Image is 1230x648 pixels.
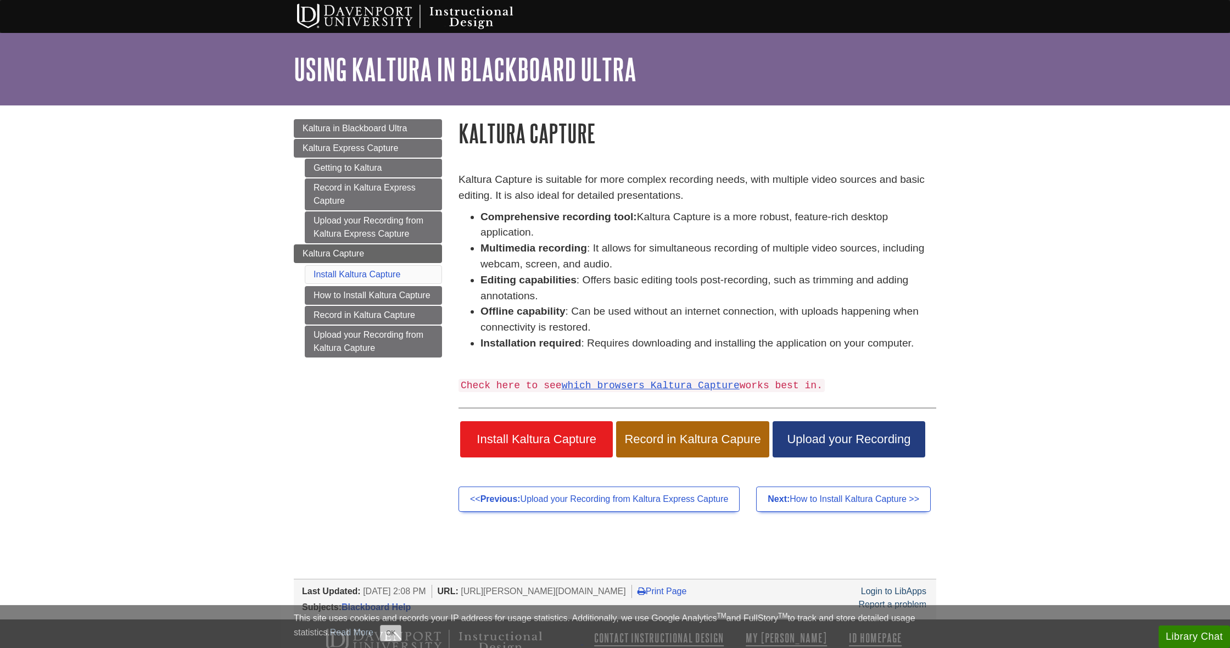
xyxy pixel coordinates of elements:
[294,119,442,138] a: Kaltura in Blackboard Ultra
[624,432,761,446] span: Record in Kaltura Capure
[460,421,613,457] a: Install Kaltura Capture
[1159,625,1230,648] button: Library Chat
[459,379,825,392] code: Check here to see works best in.
[330,628,373,637] a: Read More
[363,586,426,596] span: [DATE] 2:08 PM
[468,432,605,446] span: Install Kaltura Capture
[480,337,581,349] strong: Installation required
[616,421,769,457] a: Record in Kaltura Capure
[480,305,566,317] strong: Offline capability
[305,211,442,243] a: Upload your Recording from Kaltura Express Capture
[294,139,442,158] a: Kaltura Express Capture
[303,124,407,133] span: Kaltura in Blackboard Ultra
[773,421,925,457] a: Upload your Recording
[294,52,636,86] a: Using Kaltura in Blackboard Ultra
[778,612,787,619] sup: TM
[305,326,442,357] a: Upload your Recording from Kaltura Capture
[302,602,342,612] span: Subjects:
[717,612,726,619] sup: TM
[438,586,459,596] span: URL:
[562,380,740,391] a: which browsers Kaltura Capture
[459,487,740,512] a: <<Previous:Upload your Recording from Kaltura Express Capture
[302,586,361,596] span: Last Updated:
[380,625,401,641] button: Close
[303,249,364,258] span: Kaltura Capture
[305,178,442,210] a: Record in Kaltura Express Capture
[305,286,442,305] a: How to Install Kaltura Capture
[858,600,926,609] a: Report a problem
[459,172,936,204] p: Kaltura Capture is suitable for more complex recording needs, with multiple video sources and bas...
[288,3,552,30] img: Davenport University Instructional Design
[305,306,442,325] a: Record in Kaltura Capture
[480,494,521,504] strong: Previous:
[461,586,626,596] span: [URL][PERSON_NAME][DOMAIN_NAME]
[638,586,687,596] a: Print Page
[314,270,400,279] a: Install Kaltura Capture
[480,241,936,272] li: : It allows for simultaneous recording of multiple video sources, including webcam, screen, and a...
[861,586,926,596] a: Login to LibApps
[781,432,917,446] span: Upload your Recording
[480,209,936,241] li: Kaltura Capture is a more robust, feature-rich desktop application.
[294,244,442,263] a: Kaltura Capture
[768,494,790,504] strong: Next:
[294,119,442,357] div: Guide Page Menu
[305,159,442,177] a: Getting to Kaltura
[303,143,398,153] span: Kaltura Express Capture
[480,336,936,351] li: : Requires downloading and installing the application on your computer.
[480,211,637,222] strong: Comprehensive recording tool:
[294,612,936,641] div: This site uses cookies and records your IP address for usage statistics. Additionally, we use Goo...
[342,602,411,612] a: Blackboard Help
[480,242,587,254] strong: Multimedia recording
[459,119,936,147] h1: Kaltura Capture
[480,304,936,336] li: : Can be used without an internet connection, with uploads happening when connectivity is restored.
[756,487,931,512] a: Next:How to Install Kaltura Capture >>
[638,586,646,595] i: Print Page
[480,274,577,286] strong: Editing capabilities
[480,272,936,304] li: : Offers basic editing tools post-recording, such as trimming and adding annotations.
